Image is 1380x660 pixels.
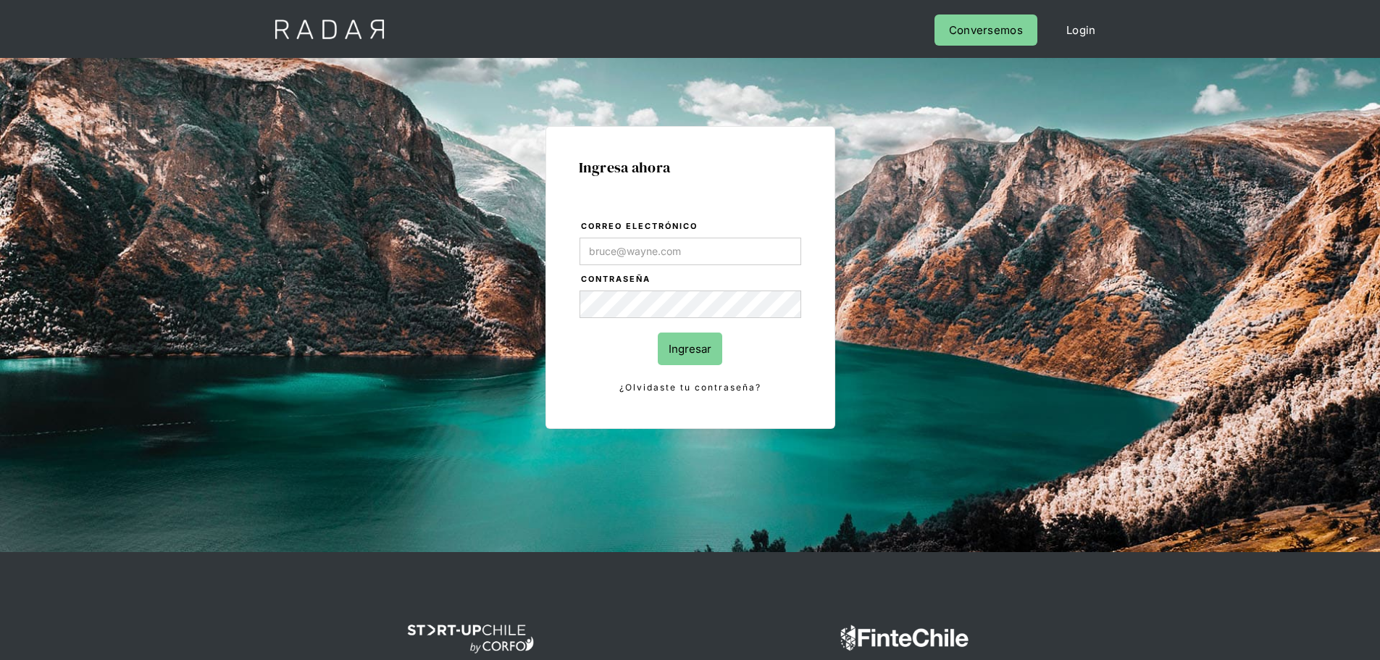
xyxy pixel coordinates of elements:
label: Contraseña [581,272,801,287]
a: ¿Olvidaste tu contraseña? [580,380,801,396]
form: Login Form [579,219,802,396]
input: Ingresar [658,333,722,365]
input: bruce@wayne.com [580,238,801,265]
h1: Ingresa ahora [579,159,802,175]
a: Conversemos [934,14,1037,46]
label: Correo electrónico [581,220,801,234]
a: Login [1052,14,1111,46]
